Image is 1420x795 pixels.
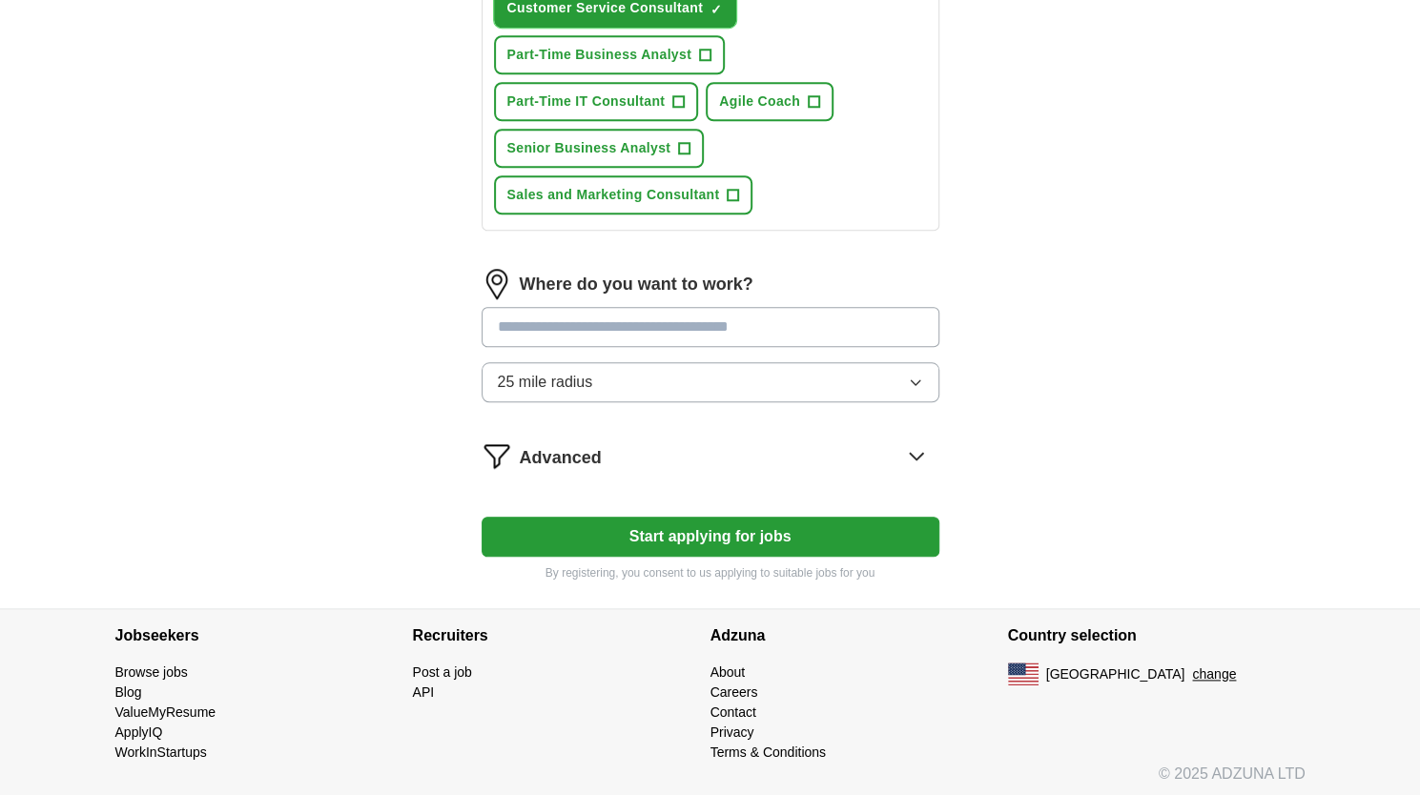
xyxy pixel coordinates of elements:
[710,704,756,720] a: Contact
[482,564,939,581] p: By registering, you consent to us applying to suitable jobs for you
[706,82,833,121] button: Agile Coach
[494,35,726,74] button: Part-Time Business Analyst
[1008,609,1306,662] h4: Country selection
[710,664,746,680] a: About
[710,684,758,700] a: Careers
[710,724,754,740] a: Privacy
[1192,664,1236,684] button: change
[413,684,435,700] a: API
[520,445,602,471] span: Advanced
[507,92,666,112] span: Part-Time IT Consultant
[710,744,826,760] a: Terms & Conditions
[498,371,593,394] span: 25 mile radius
[482,440,512,471] img: filter
[719,92,800,112] span: Agile Coach
[710,2,722,17] span: ✓
[413,664,472,680] a: Post a job
[507,45,692,65] span: Part-Time Business Analyst
[482,269,512,299] img: location.png
[115,744,207,760] a: WorkInStartups
[520,272,753,297] label: Where do you want to work?
[494,175,753,214] button: Sales and Marketing Consultant
[482,517,939,557] button: Start applying for jobs
[507,185,720,205] span: Sales and Marketing Consultant
[115,724,163,740] a: ApplyIQ
[507,138,671,158] span: Senior Business Analyst
[115,664,188,680] a: Browse jobs
[482,362,939,402] button: 25 mile radius
[494,82,699,121] button: Part-Time IT Consultant
[494,129,705,168] button: Senior Business Analyst
[115,684,142,700] a: Blog
[1008,662,1039,685] img: US flag
[1046,664,1185,684] span: [GEOGRAPHIC_DATA]
[115,704,216,720] a: ValueMyResume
